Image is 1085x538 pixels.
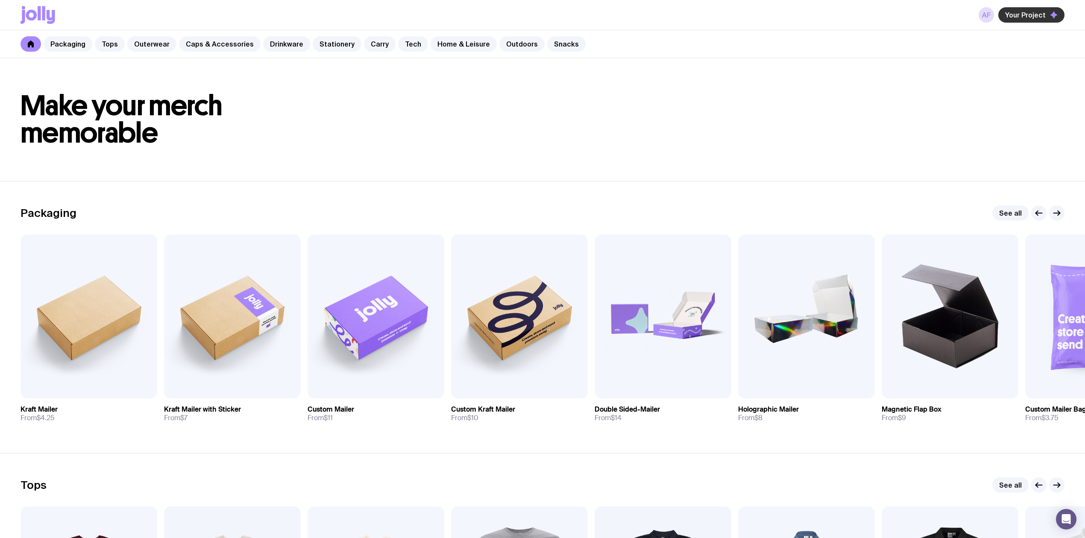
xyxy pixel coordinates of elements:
span: Make your merch memorable [21,89,223,150]
span: $14 [611,413,622,422]
a: Outerwear [127,36,176,52]
a: Custom Kraft MailerFrom$10 [451,398,588,429]
span: Your Project [1005,11,1046,19]
span: $7 [180,413,188,422]
a: Home & Leisure [431,36,497,52]
a: Kraft Mailer with StickerFrom$7 [164,398,301,429]
a: Stationery [313,36,361,52]
h3: Holographic Mailer [738,405,799,414]
a: Kraft MailerFrom$4.25 [21,398,157,429]
h2: Tops [21,479,47,491]
h3: Kraft Mailer [21,405,58,414]
a: Tech [398,36,428,52]
a: See all [992,477,1029,493]
a: Packaging [44,36,92,52]
h3: Kraft Mailer with Sticker [164,405,241,414]
a: AF [979,7,994,23]
span: From [451,414,478,422]
h3: Custom Mailer [308,405,354,414]
h2: Packaging [21,207,76,219]
button: Your Project [998,7,1064,23]
h3: Magnetic Flap Box [882,405,941,414]
a: See all [992,205,1029,221]
span: $10 [467,413,478,422]
span: $8 [754,413,762,422]
span: $3.75 [1041,413,1059,422]
span: From [595,414,622,422]
span: From [308,414,333,422]
a: Magnetic Flap BoxFrom$9 [882,398,1018,429]
a: Holographic MailerFrom$8 [738,398,875,429]
span: From [882,414,906,422]
a: Caps & Accessories [179,36,261,52]
span: From [164,414,188,422]
span: $9 [898,413,906,422]
a: Double Sided-MailerFrom$14 [595,398,731,429]
h3: Double Sided-Mailer [595,405,660,414]
a: Snacks [547,36,586,52]
h3: Custom Kraft Mailer [451,405,515,414]
a: Carry [364,36,396,52]
a: Tops [95,36,125,52]
a: Drinkware [263,36,310,52]
span: From [738,414,762,422]
a: Custom MailerFrom$11 [308,398,444,429]
span: $11 [324,413,333,422]
span: $4.25 [37,413,55,422]
div: Open Intercom Messenger [1056,509,1076,529]
a: Outdoors [499,36,545,52]
span: From [1025,414,1059,422]
span: From [21,414,55,422]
